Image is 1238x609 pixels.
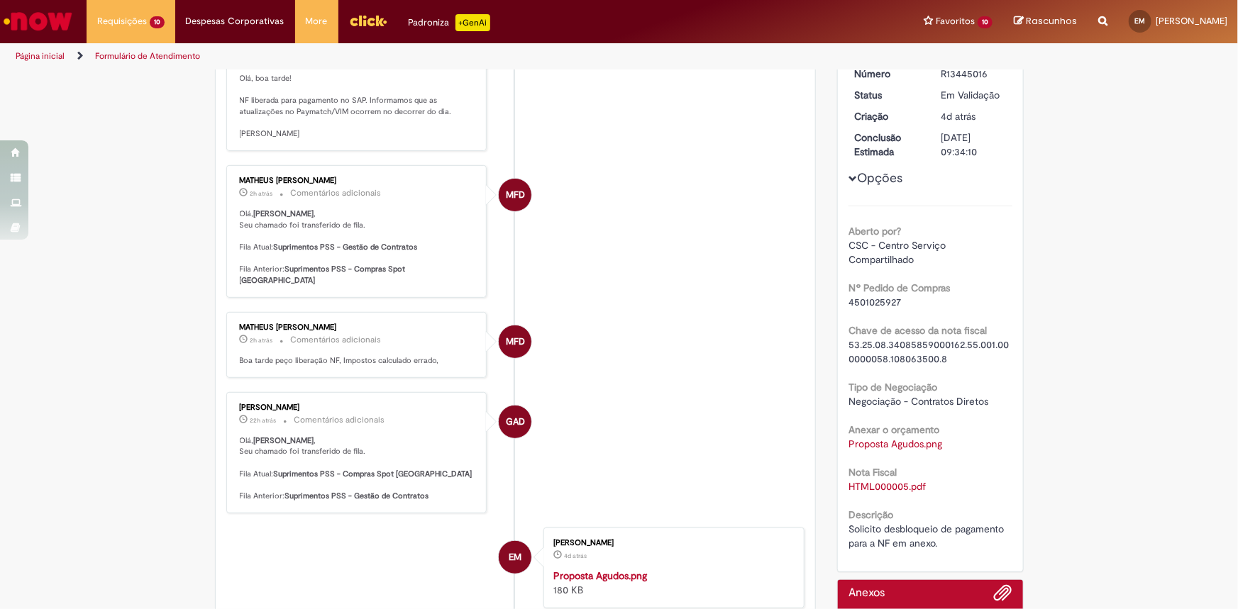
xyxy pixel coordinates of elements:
time: 27/08/2025 17:52:58 [250,416,277,425]
div: [PERSON_NAME] [553,539,790,547]
p: Boa tarde peço liberação NF, Impostos calculado errado, [240,355,476,367]
img: click_logo_yellow_360x200.png [349,10,387,31]
div: 25/08/2025 15:34:06 [941,109,1007,123]
small: Comentários adicionais [291,334,382,346]
time: 25/08/2025 15:34:06 [941,110,976,123]
ul: Trilhas de página [11,43,814,69]
b: Tipo de Negociação [849,381,937,393]
p: Olá, , Seu chamado foi transferido de fila. Fila Atual: Fila Anterior: [240,435,476,502]
span: 4d atrás [941,110,976,123]
a: Página inicial [16,50,65,62]
b: Nº Pedido de Compras [849,281,950,294]
span: MFD [506,325,525,359]
div: MATHEUS [PERSON_NAME] [240,323,476,332]
span: MFD [506,178,525,212]
span: Favoritos [936,14,975,28]
a: Rascunhos [1014,15,1077,28]
div: [DATE] 09:34:10 [941,130,1007,159]
b: Descrição [849,508,893,521]
span: GAD [506,405,525,439]
div: Padroniza [409,14,490,31]
dt: Número [844,67,931,81]
span: Despesas Corporativas [186,14,284,28]
time: 28/08/2025 14:06:49 [250,189,273,198]
dt: Criação [844,109,931,123]
time: 28/08/2025 14:06:41 [250,336,273,345]
dt: Status [844,88,931,102]
b: Chave de acesso da nota fiscal [849,324,987,337]
p: Olá, boa tarde! NF liberada para pagamento no SAP. Informamos que as atualizações no Paymatch/VIM... [240,52,476,140]
span: EM [509,540,521,574]
b: [PERSON_NAME] [254,208,314,219]
span: 10 [978,16,993,28]
b: [PERSON_NAME] [254,435,314,446]
time: 25/08/2025 15:34:03 [564,552,587,560]
h2: Anexos [849,587,885,600]
b: Suprimentos PSS - Compras Spot [GEOGRAPHIC_DATA] [240,264,408,286]
small: Comentários adicionais [291,187,382,199]
span: Negociação - Contratos Diretos [849,395,988,408]
span: Rascunhos [1026,14,1077,28]
span: Solicito desbloqueio de pagamento para a NF em anexo. [849,523,1007,549]
span: CSC - Centro Serviço Compartilhado [849,239,949,266]
div: MATHEUS FELIPE DOS REIS [499,325,531,358]
div: R13445016 [941,67,1007,81]
p: Olá, , Seu chamado foi transferido de fila. Fila Atual: Fila Anterior: [240,208,476,286]
b: Nota Fiscal [849,466,897,479]
div: Gabriela Alves De Souza [499,406,531,438]
small: Comentários adicionais [294,414,385,426]
img: ServiceNow [1,7,74,35]
span: 2h atrás [250,336,273,345]
div: MATHEUS [PERSON_NAME] [240,177,476,185]
b: Suprimentos PSS - Gestão de Contratos [285,491,429,501]
a: Download de HTML000005.pdf [849,480,926,493]
span: 22h atrás [250,416,277,425]
span: 53.25.08.34085859000162.55.001.000000058.108063500.8 [849,338,1009,365]
b: Aberto por? [849,225,901,238]
button: Adicionar anexos [994,583,1012,609]
span: 4501025927 [849,296,901,308]
div: 180 KB [553,569,790,597]
span: 10 [150,16,165,28]
span: 4d atrás [564,552,587,560]
b: Suprimentos PSS - Compras Spot [GEOGRAPHIC_DATA] [274,469,472,479]
span: Requisições [97,14,147,28]
span: [PERSON_NAME] [1156,15,1227,27]
dt: Conclusão Estimada [844,130,931,159]
a: Download de Proposta Agudos.png [849,437,942,450]
a: Proposta Agudos.png [553,569,647,582]
div: MATHEUS FELIPE DOS REIS [499,179,531,211]
div: [PERSON_NAME] [240,403,476,412]
div: Erika Mayane Oliveira Miranda [499,541,531,574]
b: Suprimentos PSS - Gestão de Contratos [274,242,418,252]
a: Formulário de Atendimento [95,50,200,62]
span: More [306,14,328,28]
div: Em Validação [941,88,1007,102]
span: 2h atrás [250,189,273,198]
p: +GenAi [455,14,490,31]
b: Anexar o orçamento [849,423,939,436]
span: EM [1135,16,1146,26]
